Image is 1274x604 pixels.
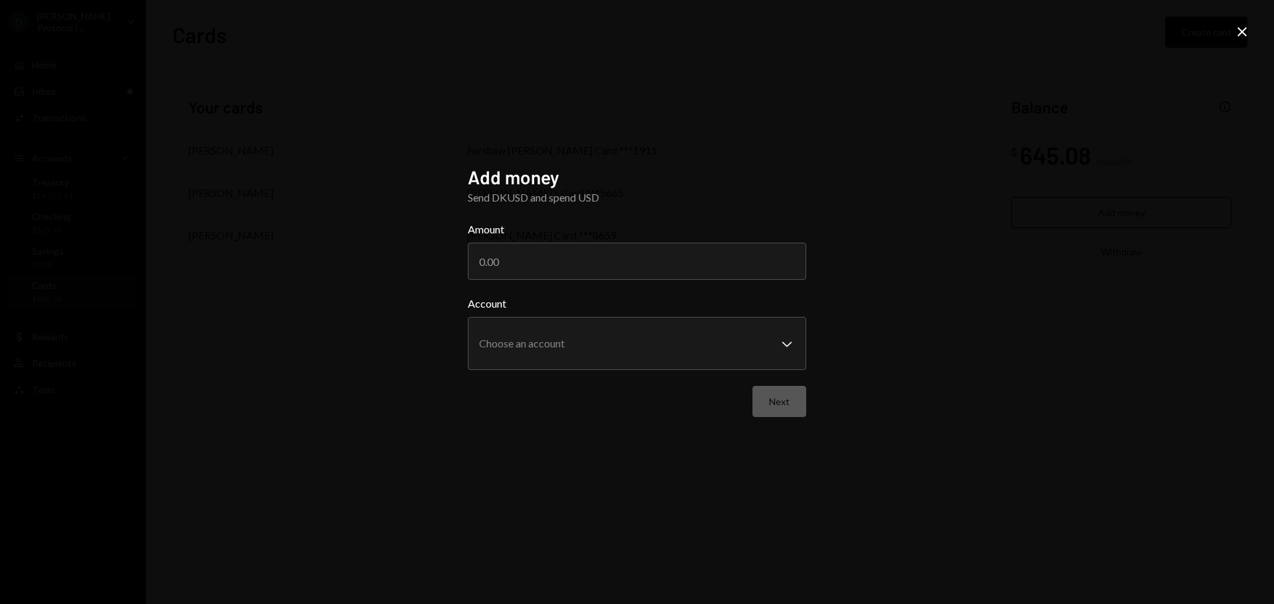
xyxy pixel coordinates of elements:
input: 0.00 [468,243,806,280]
h2: Add money [468,164,806,190]
div: Send DKUSD and spend USD [468,190,806,206]
button: Account [468,317,806,370]
label: Account [468,296,806,312]
label: Amount [468,221,806,237]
